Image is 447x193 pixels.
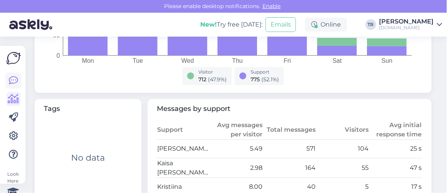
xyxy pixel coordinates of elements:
[199,69,227,76] div: Visitor
[53,32,60,39] tspan: 95
[369,120,422,140] th: Avg initial response time
[379,18,434,25] div: [PERSON_NAME]
[200,21,217,28] b: New!
[71,152,105,164] div: No data
[369,139,422,158] td: 25 s
[263,139,316,158] td: 571
[157,158,210,178] td: Kaisa [PERSON_NAME]
[210,158,263,178] td: 2.98
[82,57,94,64] tspan: Mon
[232,57,243,64] tspan: Thu
[44,104,132,114] span: Tags
[251,69,279,76] div: Support
[210,120,263,140] th: Avg messages per visitor
[379,18,442,31] a: [PERSON_NAME][DOMAIN_NAME]
[316,158,369,178] td: 55
[251,76,260,83] span: 775
[316,139,369,158] td: 104
[332,57,342,64] tspan: Sat
[133,57,143,64] tspan: Tue
[263,158,316,178] td: 164
[305,18,347,32] div: Online
[369,158,422,178] td: 47 s
[316,120,369,140] th: Visitors
[157,104,422,114] span: Messages by support
[379,25,434,31] div: [DOMAIN_NAME]
[181,57,194,64] tspan: Wed
[210,139,263,158] td: 5.49
[260,3,283,10] span: Enable
[266,17,296,32] button: Emails
[56,52,60,59] tspan: 0
[200,20,263,29] div: Try free [DATE]:
[157,139,210,158] td: [PERSON_NAME]
[208,76,227,83] span: ( 47.9 %)
[199,76,207,83] span: 712
[284,57,291,64] tspan: Fri
[262,76,279,83] span: ( 52.1 %)
[6,52,21,64] img: Askly Logo
[157,120,210,140] th: Support
[263,120,316,140] th: Total messages
[366,19,376,30] div: TR
[382,57,392,64] tspan: Sun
